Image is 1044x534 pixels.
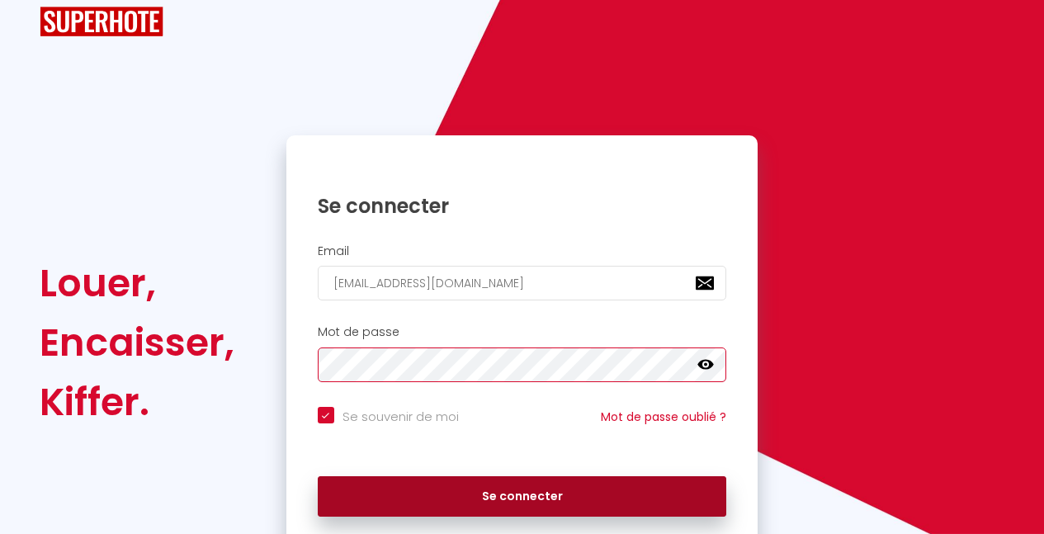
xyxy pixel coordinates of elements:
div: Louer, [40,253,234,313]
button: Se connecter [318,476,727,517]
div: Encaisser, [40,313,234,372]
h2: Mot de passe [318,325,727,339]
img: SuperHote logo [40,7,163,37]
h1: Se connecter [318,193,727,219]
div: Kiffer. [40,372,234,432]
a: Mot de passe oublié ? [601,409,726,425]
h2: Email [318,244,727,258]
input: Ton Email [318,266,727,300]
